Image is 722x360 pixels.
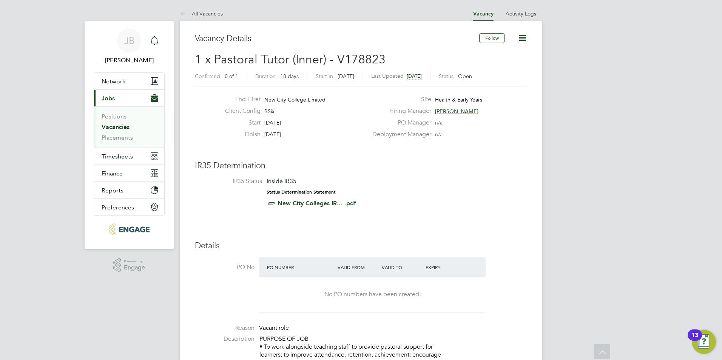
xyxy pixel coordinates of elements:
[267,291,478,298] div: No PO numbers have been created.
[85,21,174,249] nav: Main navigation
[219,131,261,138] label: Finish
[195,160,527,171] h3: IR35 Determination
[264,108,275,115] span: BSix
[338,73,354,80] span: [DATE]
[219,95,261,103] label: End Hirer
[94,106,164,148] div: Jobs
[691,335,698,345] div: 13
[473,11,494,17] a: Vacancy
[102,204,134,211] span: Preferences
[102,113,127,120] a: Positions
[264,96,326,103] span: New City College Limited
[435,131,443,138] span: n/a
[102,187,123,194] span: Reports
[435,119,443,126] span: n/a
[94,56,165,65] span: Jack Baron
[102,95,115,102] span: Jobs
[368,131,431,138] label: Deployment Manager
[219,107,261,115] label: Client Config
[94,29,165,65] a: JB[PERSON_NAME]
[202,177,262,185] label: IR35 Status
[368,107,431,115] label: Hiring Manager
[259,324,289,332] span: Vacant role
[195,335,255,343] label: Description
[102,78,125,85] span: Network
[113,258,145,272] a: Powered byEngage
[265,260,336,274] div: PO Number
[124,265,145,271] span: Engage
[368,95,431,103] label: Site
[225,73,238,80] span: 0 of 1
[458,73,472,80] span: Open
[124,36,134,46] span: JB
[94,199,164,215] button: Preferences
[102,170,123,177] span: Finance
[94,90,164,106] button: Jobs
[267,189,336,195] strong: Status Determination Statement
[195,263,255,271] label: PO No
[368,119,431,127] label: PO Manager
[124,258,145,265] span: Powered by
[371,72,404,79] label: Last Updated
[267,177,296,185] span: Inside IR35
[424,260,468,274] div: Expiry
[195,33,479,44] h3: Vacancy Details
[506,10,536,17] a: Activity Logs
[439,73,454,80] label: Status
[479,33,505,43] button: Follow
[180,10,223,17] a: All Vacancies
[195,52,386,67] span: 1 x Pastoral Tutor (Inner) - V178823
[195,73,220,80] label: Confirmed
[264,119,281,126] span: [DATE]
[94,223,165,235] a: Go to home page
[336,260,380,274] div: Valid From
[94,165,164,182] button: Finance
[435,96,482,103] span: Health & Early Years
[195,240,527,251] h3: Details
[94,182,164,198] button: Reports
[435,108,478,115] span: [PERSON_NAME]
[316,73,333,80] label: Start In
[278,200,356,207] a: New City Colleges IR... .pdf
[102,123,130,131] a: Vacancies
[264,131,281,138] span: [DATE]
[102,153,133,160] span: Timesheets
[109,223,149,235] img: huntereducation-logo-retina.png
[219,119,261,127] label: Start
[94,73,164,89] button: Network
[380,260,424,274] div: Valid To
[255,73,276,80] label: Duration
[280,73,299,80] span: 18 days
[692,330,716,354] button: Open Resource Center, 13 new notifications
[407,73,422,79] span: [DATE]
[94,148,164,165] button: Timesheets
[102,134,133,141] a: Placements
[195,324,255,332] label: Reason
